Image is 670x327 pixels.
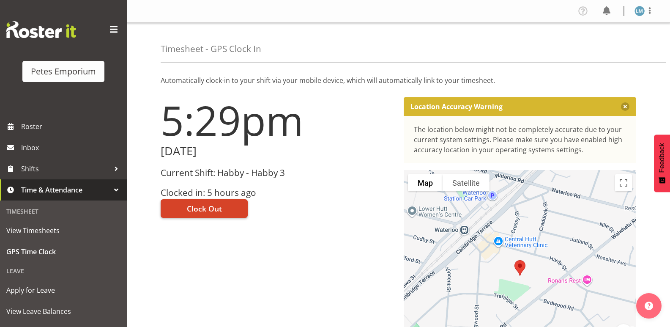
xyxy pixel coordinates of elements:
a: View Timesheets [2,220,125,241]
a: View Leave Balances [2,301,125,322]
h3: Clocked in: 5 hours ago [161,188,394,198]
img: Rosterit website logo [6,21,76,38]
span: Roster [21,120,123,133]
h3: Current Shift: Habby - Habby 3 [161,168,394,178]
span: Inbox [21,141,123,154]
button: Close message [621,102,629,111]
h1: 5:29pm [161,97,394,143]
span: View Timesheets [6,224,120,237]
p: Automatically clock-in to your shift via your mobile device, which will automatically link to you... [161,75,636,85]
span: Clock Out [187,203,222,214]
button: Show satellite imagery [443,174,490,191]
a: Apply for Leave [2,280,125,301]
img: help-xxl-2.png [645,302,653,310]
button: Feedback - Show survey [654,135,670,192]
span: Feedback [658,143,666,173]
p: Location Accuracy Warning [410,102,503,111]
div: The location below might not be completely accurate due to your current system settings. Please m... [414,124,626,155]
button: Toggle fullscreen view [615,174,632,191]
div: Leave [2,262,125,280]
div: Timesheet [2,203,125,220]
div: Petes Emporium [31,65,96,78]
h4: Timesheet - GPS Clock In [161,44,261,54]
button: Clock Out [161,199,248,218]
span: Time & Attendance [21,184,110,196]
button: Show street map [408,174,443,191]
span: Apply for Leave [6,284,120,297]
span: GPS Time Clock [6,245,120,258]
img: lianne-morete5410.jpg [634,6,645,16]
span: Shifts [21,162,110,175]
span: View Leave Balances [6,305,120,318]
a: GPS Time Clock [2,241,125,262]
h2: [DATE] [161,145,394,158]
